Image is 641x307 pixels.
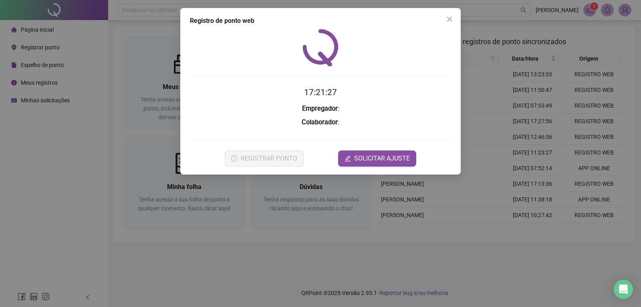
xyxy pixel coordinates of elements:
[614,280,633,299] div: Open Intercom Messenger
[354,154,410,163] span: SOLICITAR AJUSTE
[443,13,456,26] button: Close
[302,29,339,66] img: QRPoint
[302,105,338,112] strong: Empregador
[446,16,453,22] span: close
[190,117,451,128] h3: :
[190,104,451,114] h3: :
[345,155,351,162] span: edit
[338,150,416,167] button: editSOLICITAR AJUSTE
[302,118,338,126] strong: Colaborador
[304,87,337,97] time: 17:21:27
[225,150,304,167] button: REGISTRAR PONTO
[190,16,451,26] div: Registro de ponto web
